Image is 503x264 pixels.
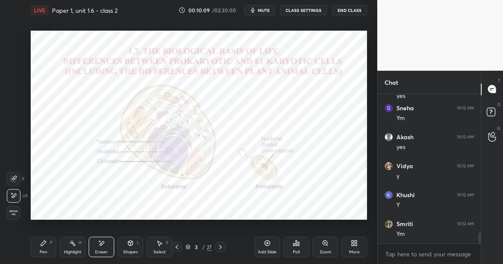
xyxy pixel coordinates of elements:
[207,243,212,251] div: 27
[396,201,474,209] div: Y
[258,7,270,13] span: mute
[244,5,275,15] button: mute
[384,191,393,199] img: 1160cdc387f14c68855f6b00ae53e566.38211493_3
[396,92,474,100] div: yes
[396,220,413,228] h6: Smriti
[202,244,205,250] div: /
[78,241,81,245] div: H
[320,250,331,254] div: Zoom
[384,220,393,228] img: 1efc380a508d40c9b74175519d1f7047.jpg
[332,5,367,15] button: End Class
[396,143,474,152] div: yes
[137,241,139,245] div: L
[64,250,81,254] div: Highlight
[396,133,413,141] h6: Akash
[378,94,481,244] div: grid
[498,77,500,84] p: T
[497,101,500,108] p: D
[166,241,168,245] div: S
[384,133,393,141] img: default.png
[7,210,20,216] span: Erase all
[457,164,474,169] div: 10:12 AM
[40,250,47,254] div: Pen
[396,104,414,112] h6: Sneha
[95,250,108,254] div: Eraser
[293,250,300,254] div: Poll
[396,172,474,181] div: y
[50,241,52,245] div: P
[378,71,405,94] p: Chat
[280,5,327,15] button: CLASS SETTINGS
[192,244,201,250] div: 3
[457,192,474,198] div: 10:12 AM
[384,162,393,170] img: 9cad43c2d9d343c5b0e83cd44c33fc9b.jpg
[384,104,393,112] img: 0ab70f2c481a4c3ab971f278cca30fbb.jpg
[123,250,138,254] div: Shapes
[396,162,413,170] h6: Vidya
[153,250,166,254] div: Select
[31,5,49,15] div: LIVE
[7,172,25,186] div: E
[52,6,118,14] h4: Paper 1, unit 1.6 - class 2
[457,221,474,227] div: 10:12 AM
[396,191,415,199] h6: Khushi
[7,189,28,203] div: E
[396,114,474,123] div: Ym
[258,250,277,254] div: Add Slide
[457,106,474,111] div: 10:12 AM
[497,125,500,132] p: G
[349,250,360,254] div: More
[457,135,474,140] div: 10:12 AM
[396,230,474,238] div: Ym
